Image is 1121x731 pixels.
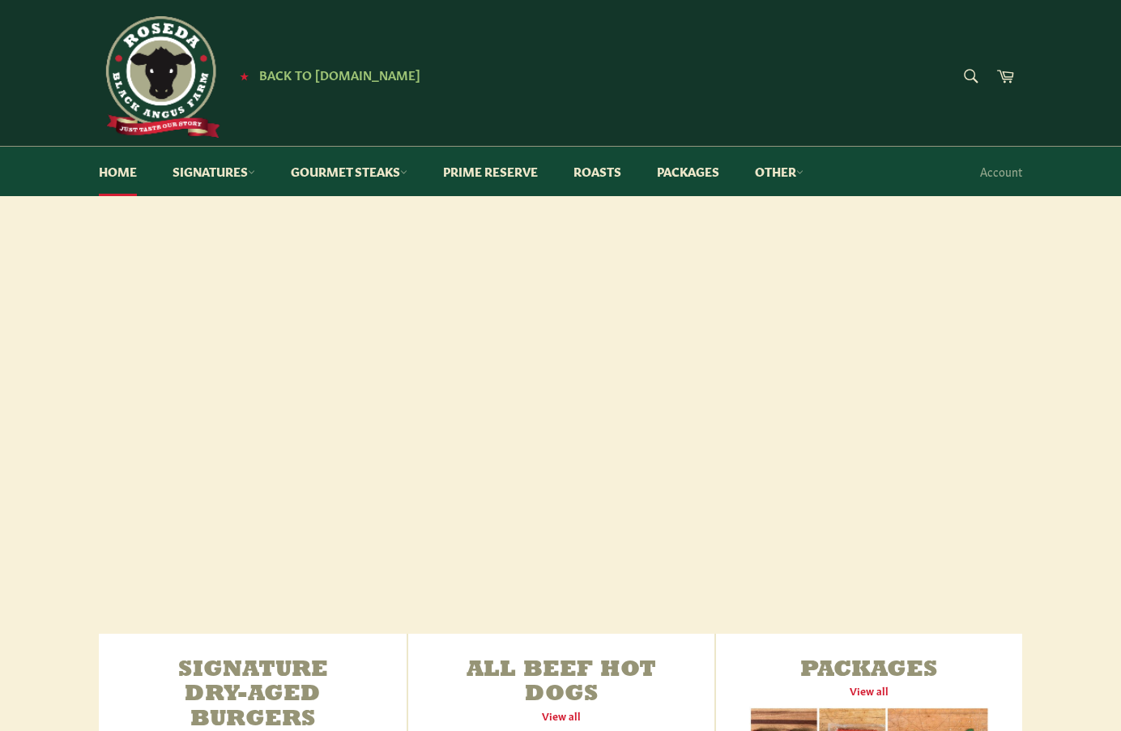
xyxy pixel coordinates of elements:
a: Packages [641,147,735,196]
a: ★ Back to [DOMAIN_NAME] [232,69,420,82]
span: ★ [240,69,249,82]
span: Back to [DOMAIN_NAME] [259,66,420,83]
a: Account [972,147,1030,195]
a: Roasts [557,147,637,196]
img: Roseda Beef [99,16,220,138]
a: Home [83,147,153,196]
a: Other [739,147,820,196]
a: Signatures [156,147,271,196]
a: Prime Reserve [427,147,554,196]
a: Gourmet Steaks [275,147,424,196]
